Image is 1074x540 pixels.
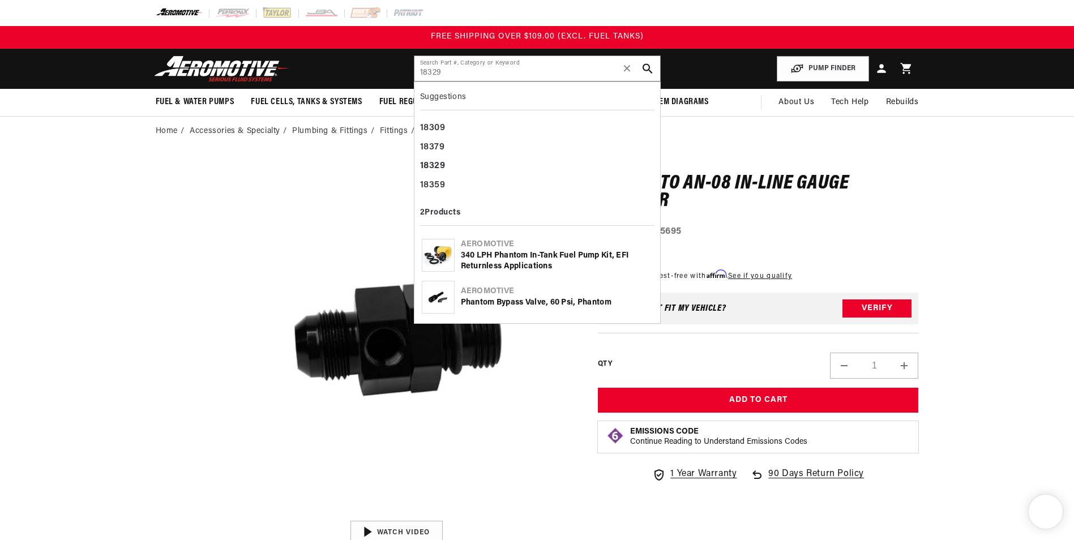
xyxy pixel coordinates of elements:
[156,125,178,138] a: Home
[635,56,660,81] button: search button
[605,304,726,313] div: Does This part fit My vehicle?
[420,161,446,170] b: 18329
[823,89,877,116] summary: Tech Help
[831,96,868,109] span: Tech Help
[380,125,408,138] a: Fittings
[156,125,919,138] nav: breadcrumbs
[420,176,654,195] div: 18359
[598,225,919,239] div: Part Number:
[598,175,919,211] h1: ORB-08 to AN-08 In-line Gauge Adapter
[886,96,919,109] span: Rebuilds
[777,56,869,82] button: PUMP FINDER
[598,271,792,281] p: Pay [DATE] interest-free with .
[728,273,792,280] a: See if you qualify - Learn more about Affirm Financing (opens in modal)
[422,245,454,266] img: 340 LPH Phantom In-Tank Fuel Pump Kit, EFI Returnless Applications
[420,119,654,138] div: 18309
[878,89,927,116] summary: Rebuilds
[147,89,243,115] summary: Fuel & Water Pumps
[630,437,807,447] p: Continue Reading to Understand Emissions Codes
[598,388,919,413] button: Add to Cart
[190,125,289,138] li: Accessories & Specialty
[652,467,737,482] a: 1 Year Warranty
[379,96,446,108] span: Fuel Regulators
[750,467,864,493] a: 90 Days Return Policy
[461,297,653,308] div: Phantom Bypass Valve, 60 psi, Phantom
[420,208,461,217] b: 2 Products
[656,227,682,236] strong: 15695
[420,138,654,157] div: 18379
[420,88,654,110] div: Suggestions
[371,89,454,115] summary: Fuel Regulators
[642,96,709,108] span: System Diagrams
[630,427,699,436] strong: Emissions Code
[156,96,234,108] span: Fuel & Water Pumps
[598,359,612,369] label: QTY
[634,89,717,115] summary: System Diagrams
[770,89,823,116] a: About Us
[151,55,293,82] img: Aeromotive
[778,98,814,106] span: About Us
[768,467,864,493] span: 90 Days Return Policy
[422,286,454,308] img: Phantom Bypass Valve, 60 psi, Phantom
[670,467,737,482] span: 1 Year Warranty
[414,56,660,81] input: Search by Part Number, Category or Keyword
[707,270,726,278] span: Affirm
[461,239,653,250] div: Aeromotive
[842,299,912,318] button: Verify
[461,250,653,272] div: 340 LPH Phantom In-Tank Fuel Pump Kit, EFI Returnless Applications
[461,286,653,297] div: Aeromotive
[630,427,807,447] button: Emissions CodeContinue Reading to Understand Emissions Codes
[622,59,632,78] span: ✕
[292,125,367,138] a: Plumbing & Fittings
[251,96,362,108] span: Fuel Cells, Tanks & Systems
[606,427,624,445] img: Emissions code
[242,89,370,115] summary: Fuel Cells, Tanks & Systems
[431,32,644,41] span: FREE SHIPPING OVER $109.00 (EXCL. FUEL TANKS)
